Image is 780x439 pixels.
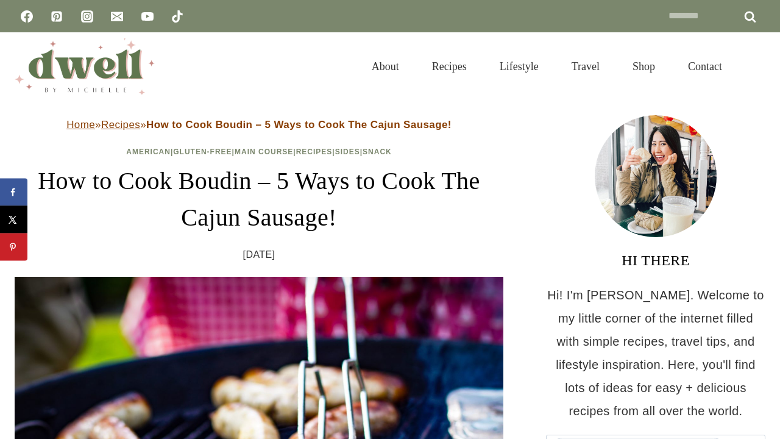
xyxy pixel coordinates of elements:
[483,45,555,88] a: Lifestyle
[15,4,39,29] a: Facebook
[546,249,765,271] h3: HI THERE
[66,119,95,130] a: Home
[363,148,392,156] a: Snack
[416,45,483,88] a: Recipes
[165,4,190,29] a: TikTok
[296,148,333,156] a: Recipes
[173,148,232,156] a: Gluten-Free
[15,38,155,95] img: DWELL by michelle
[135,4,160,29] a: YouTube
[15,163,503,236] h1: How to Cook Boudin – 5 Ways to Cook The Cajun Sausage!
[355,45,416,88] a: About
[105,4,129,29] a: Email
[146,119,452,130] strong: How to Cook Boudin – 5 Ways to Cook The Cajun Sausage!
[235,148,293,156] a: Main Course
[745,56,765,77] button: View Search Form
[555,45,616,88] a: Travel
[66,119,452,130] span: » »
[44,4,69,29] a: Pinterest
[616,45,672,88] a: Shop
[355,45,739,88] nav: Primary Navigation
[75,4,99,29] a: Instagram
[243,246,275,264] time: [DATE]
[546,284,765,423] p: Hi! I'm [PERSON_NAME]. Welcome to my little corner of the internet filled with simple recipes, tr...
[101,119,140,130] a: Recipes
[335,148,360,156] a: Sides
[126,148,171,156] a: American
[672,45,739,88] a: Contact
[126,148,392,156] span: | | | | |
